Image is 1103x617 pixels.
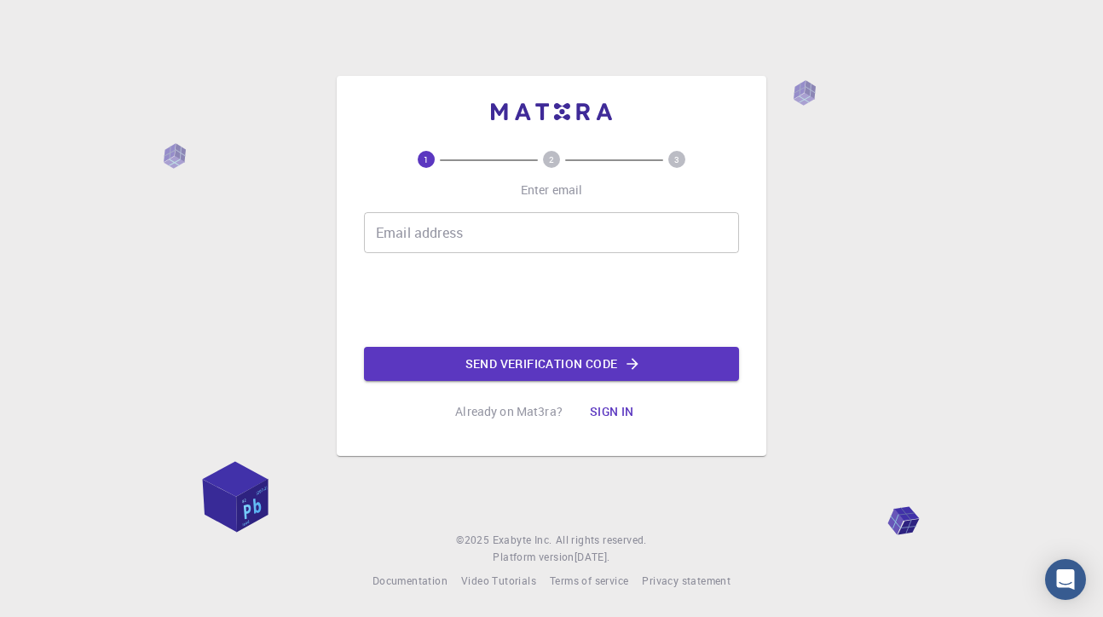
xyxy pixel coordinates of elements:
[461,573,536,590] a: Video Tutorials
[550,574,628,587] span: Terms of service
[422,267,681,333] iframe: reCAPTCHA
[642,574,731,587] span: Privacy statement
[424,153,429,165] text: 1
[372,573,448,590] a: Documentation
[1045,559,1086,600] div: Open Intercom Messenger
[372,574,448,587] span: Documentation
[455,403,563,420] p: Already on Mat3ra?
[456,532,492,549] span: © 2025
[493,549,574,566] span: Platform version
[576,395,648,429] button: Sign in
[364,347,739,381] button: Send verification code
[642,573,731,590] a: Privacy statement
[674,153,679,165] text: 3
[549,153,554,165] text: 2
[493,532,552,549] a: Exabyte Inc.
[575,549,610,566] a: [DATE].
[493,533,552,546] span: Exabyte Inc.
[461,574,536,587] span: Video Tutorials
[575,550,610,563] span: [DATE] .
[521,182,583,199] p: Enter email
[550,573,628,590] a: Terms of service
[556,532,647,549] span: All rights reserved.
